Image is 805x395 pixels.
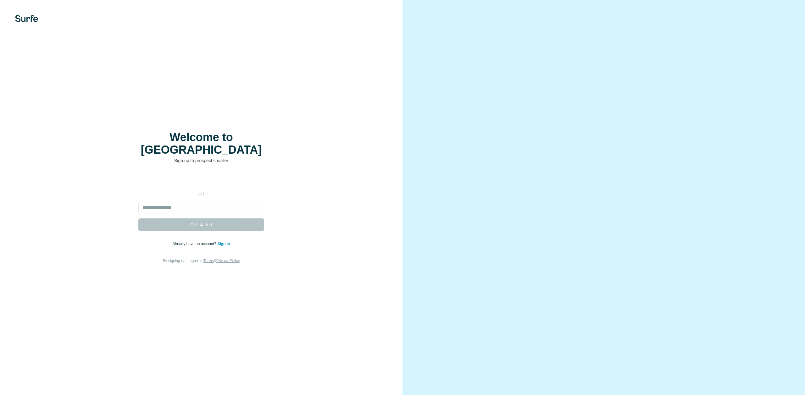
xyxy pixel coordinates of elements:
[135,173,267,187] iframe: Schaltfläche „Über Google anmelden“
[163,259,240,263] span: By signing up, I agree to &
[138,157,264,164] p: Sign up to prospect smarter
[216,259,240,263] a: Privacy Policy
[173,242,218,246] span: Already have an account?
[217,242,230,246] a: Sign in
[203,259,214,263] a: Terms
[15,15,38,22] img: Surfe's logo
[138,131,264,156] h1: Welcome to [GEOGRAPHIC_DATA]
[191,191,211,197] p: or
